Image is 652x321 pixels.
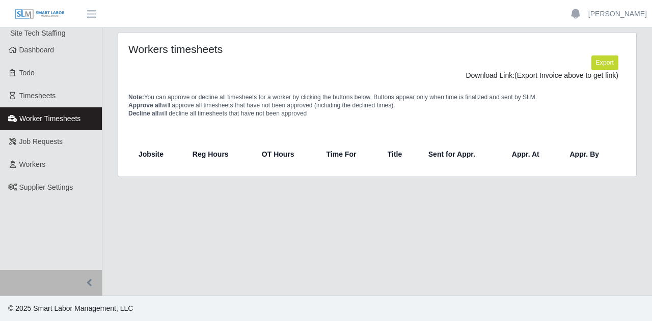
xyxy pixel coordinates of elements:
span: Worker Timesheets [19,114,80,123]
th: Jobsite [132,142,184,166]
th: OT Hours [254,142,318,166]
div: Download Link: [136,70,618,81]
span: Timesheets [19,92,56,100]
span: Workers [19,160,46,168]
span: Note: [128,94,144,101]
th: Sent for Appr. [420,142,504,166]
img: SLM Logo [14,9,65,20]
span: Dashboard [19,46,55,54]
span: Approve all [128,102,161,109]
a: [PERSON_NAME] [588,9,647,19]
span: © 2025 Smart Labor Management, LLC [8,304,133,312]
p: You can approve or decline all timesheets for a worker by clicking the buttons below. Buttons app... [128,93,626,118]
span: Todo [19,69,35,77]
span: Site Tech Staffing [10,29,65,37]
th: Time For [318,142,379,166]
span: (Export Invoice above to get link) [514,71,618,79]
span: Supplier Settings [19,183,73,191]
th: Appr. By [561,142,622,166]
h4: Workers timesheets [128,43,327,55]
th: Appr. At [504,142,562,166]
button: Export [591,55,618,70]
span: Decline all [128,110,158,117]
span: Job Requests [19,137,63,145]
th: Title [379,142,420,166]
th: Reg Hours [184,142,254,166]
